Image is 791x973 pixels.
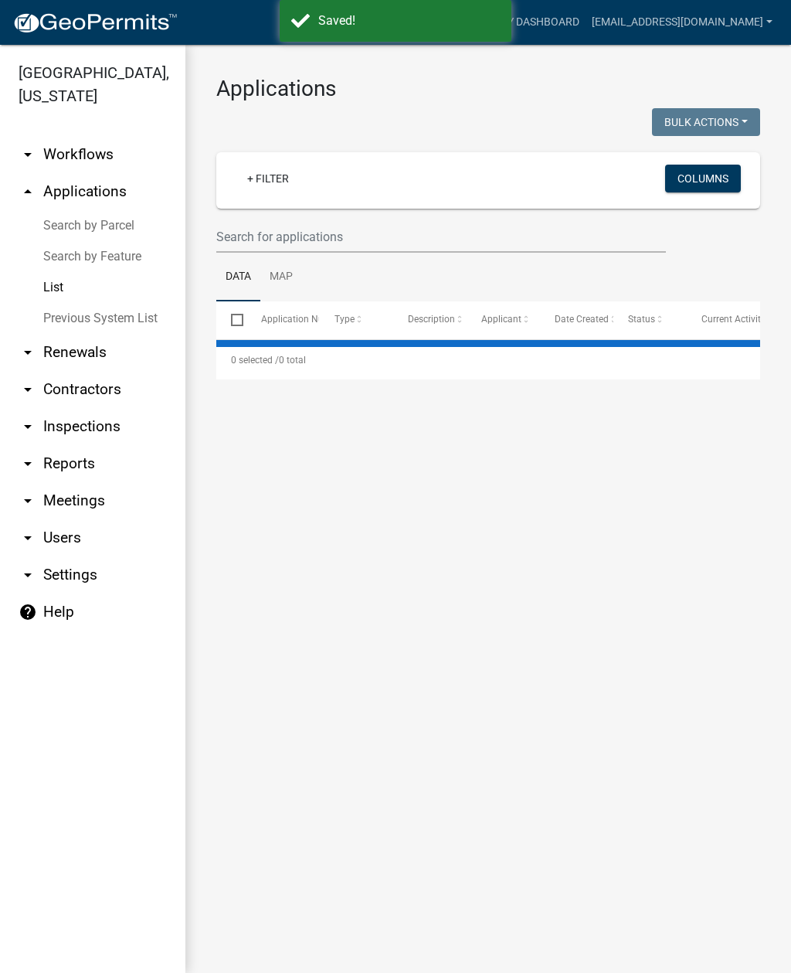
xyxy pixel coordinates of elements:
[19,492,37,510] i: arrow_drop_down
[19,603,37,621] i: help
[613,301,687,339] datatable-header-cell: Status
[393,301,467,339] datatable-header-cell: Description
[652,108,760,136] button: Bulk Actions
[19,182,37,201] i: arrow_drop_up
[216,76,760,102] h3: Applications
[408,314,455,325] span: Description
[319,301,392,339] datatable-header-cell: Type
[216,301,246,339] datatable-header-cell: Select
[628,314,655,325] span: Status
[19,566,37,584] i: arrow_drop_down
[19,454,37,473] i: arrow_drop_down
[235,165,301,192] a: + Filter
[687,301,760,339] datatable-header-cell: Current Activity
[492,8,586,37] a: My Dashboard
[481,314,521,325] span: Applicant
[260,253,302,302] a: Map
[334,314,355,325] span: Type
[701,314,766,325] span: Current Activity
[555,314,609,325] span: Date Created
[216,221,666,253] input: Search for applications
[19,380,37,399] i: arrow_drop_down
[261,314,345,325] span: Application Number
[540,301,613,339] datatable-header-cell: Date Created
[19,343,37,362] i: arrow_drop_down
[586,8,779,37] a: [EMAIL_ADDRESS][DOMAIN_NAME]
[665,165,741,192] button: Columns
[19,417,37,436] i: arrow_drop_down
[467,301,540,339] datatable-header-cell: Applicant
[216,341,760,379] div: 0 total
[19,145,37,164] i: arrow_drop_down
[231,355,279,366] span: 0 selected /
[246,301,319,339] datatable-header-cell: Application Number
[19,529,37,547] i: arrow_drop_down
[216,253,260,302] a: Data
[318,12,500,30] div: Saved!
